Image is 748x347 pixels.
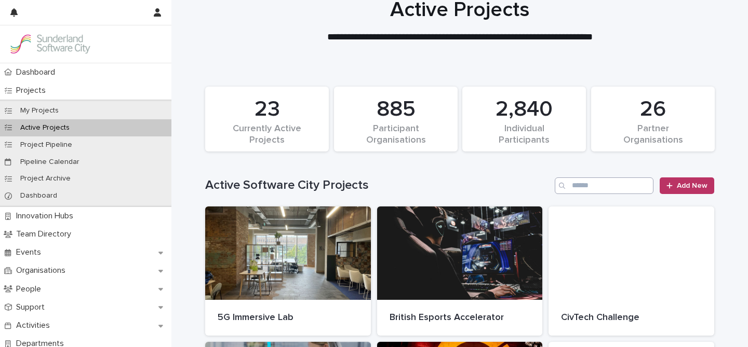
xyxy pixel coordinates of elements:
p: British Esports Accelerator [390,312,530,324]
div: 2,840 [480,96,568,122]
p: Activities [12,321,58,330]
p: Dashboard [12,67,63,77]
a: Add New [660,177,714,194]
p: 5G Immersive Lab [218,312,358,324]
a: CivTech Challenge [549,206,714,336]
div: 26 [609,96,697,122]
p: Projects [12,86,54,95]
img: Kay6KQejSz2FjblR6DWv [8,34,91,54]
p: Dashboard [12,191,65,200]
div: Currently Active Projects [223,123,311,145]
input: Search [555,177,653,194]
a: 5G Immersive Lab [205,206,371,336]
div: 885 [352,96,440,122]
a: British Esports Accelerator [377,206,543,336]
p: Organisations [12,266,74,275]
p: Events [12,247,49,257]
p: Innovation Hubs [12,211,82,221]
div: Partner Organisations [609,123,697,145]
p: Support [12,302,53,312]
p: My Projects [12,106,67,115]
div: 23 [223,96,311,122]
p: Pipeline Calendar [12,158,88,166]
p: Team Directory [12,229,79,239]
div: Participant Organisations [352,123,440,145]
p: People [12,284,49,294]
p: Project Pipeline [12,141,81,149]
span: Add New [677,182,707,189]
p: Project Archive [12,174,79,183]
p: Active Projects [12,123,78,132]
div: Individual Participants [480,123,568,145]
h1: Active Software City Projects [205,178,551,193]
p: CivTech Challenge [561,312,702,324]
